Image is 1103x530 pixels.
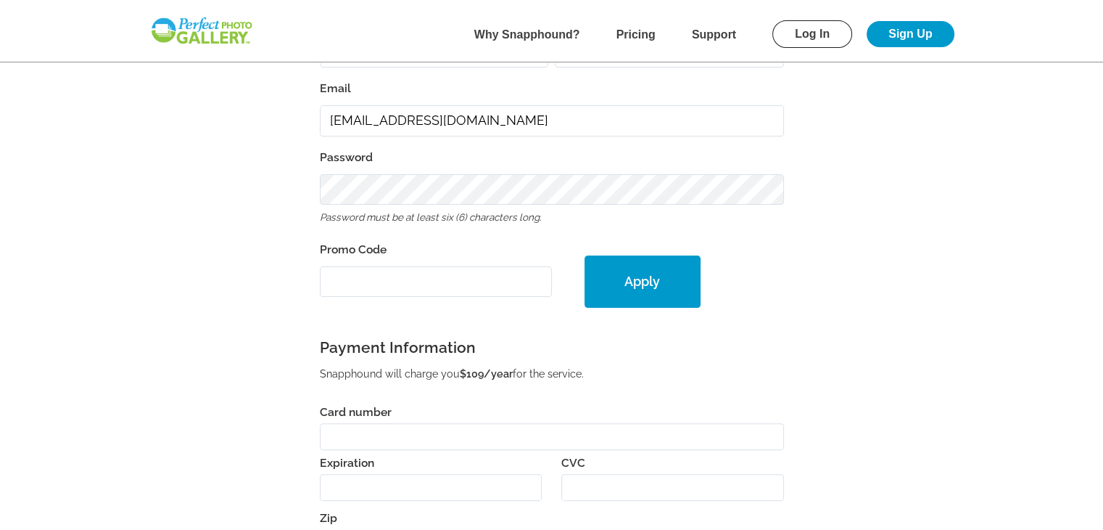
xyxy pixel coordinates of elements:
[320,78,784,99] label: Email
[616,28,656,41] a: Pricing
[772,20,852,48] a: Log In
[320,240,552,260] label: Promo Code
[320,211,542,223] i: Password must be at least six (6) characters long.
[320,449,374,470] label: Expiration
[320,508,536,529] label: Zip
[320,334,784,362] h3: Payment Information
[330,431,773,443] iframe: Secure card number input frame
[330,481,532,494] iframe: Secure expiration date input frame
[867,21,954,47] a: Sign Up
[460,367,513,380] b: $109/year
[572,481,774,494] iframe: Secure CVC input frame
[320,147,784,168] label: Password
[320,399,392,419] label: Card number
[692,28,736,41] a: Support
[474,28,580,41] a: Why Snapphound?
[584,256,701,308] button: Apply
[149,16,254,46] img: Snapphound Logo
[320,367,584,380] small: Snapphound will charge you for the service.
[561,449,585,470] label: CVC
